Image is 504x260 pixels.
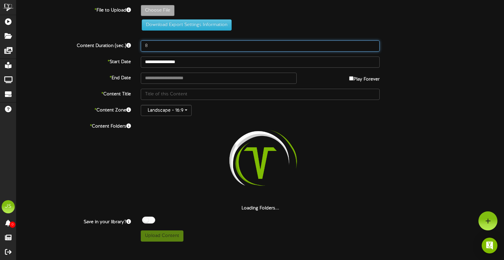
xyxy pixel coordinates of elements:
label: Play Forever [349,73,380,83]
label: File to Upload [11,5,136,14]
div: Open Intercom Messenger [482,238,497,253]
label: Content Zone [11,105,136,114]
label: End Date [11,73,136,82]
button: Landscape - 16:9 [141,105,192,116]
a: Download Export Settings Information [138,22,232,27]
img: loading-spinner-2.png [218,121,302,205]
label: Content Folders [11,121,136,130]
button: Download Export Settings Information [142,19,232,31]
label: Content Duration (sec.) [11,40,136,49]
input: Play Forever [349,76,353,81]
label: Save in your library? [11,217,136,225]
label: Content Title [11,89,136,98]
div: JS [2,200,15,213]
strong: Loading Folders... [241,206,279,211]
label: Start Date [11,57,136,65]
input: Title of this Content [141,89,380,100]
span: 0 [10,222,15,228]
button: Upload Content [141,230,183,242]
